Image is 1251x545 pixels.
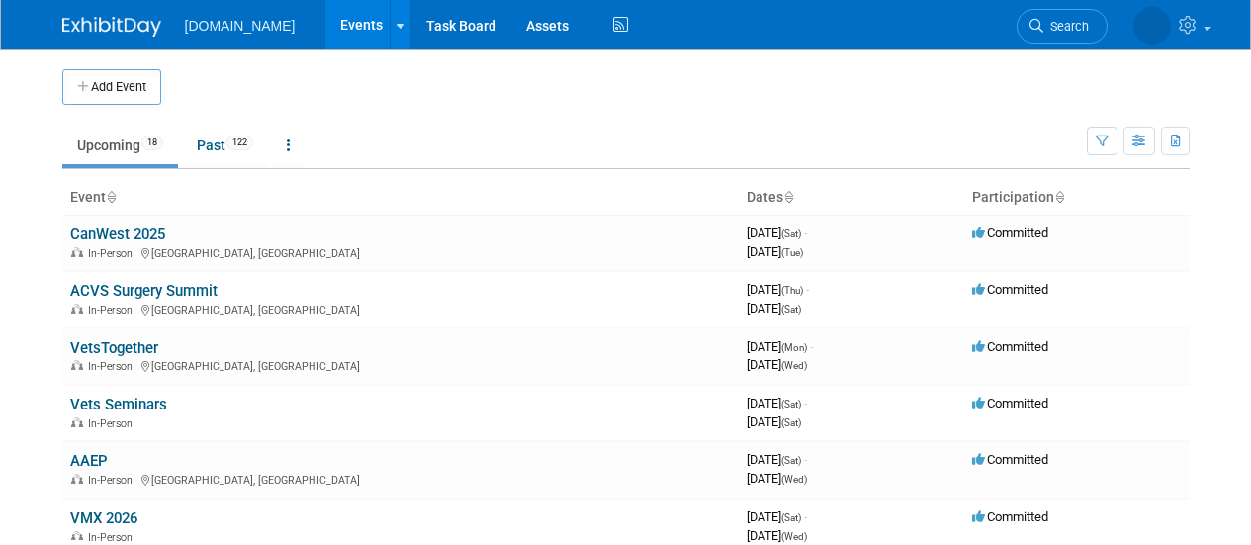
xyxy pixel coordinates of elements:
[747,339,813,354] span: [DATE]
[781,455,801,466] span: (Sat)
[747,452,807,467] span: [DATE]
[70,452,108,470] a: AAEP
[62,127,178,164] a: Upcoming18
[62,69,161,105] button: Add Event
[71,474,83,484] img: In-Person Event
[747,282,809,297] span: [DATE]
[1017,9,1108,44] a: Search
[781,285,803,296] span: (Thu)
[804,452,807,467] span: -
[804,509,807,524] span: -
[747,357,807,372] span: [DATE]
[70,226,165,243] a: CanWest 2025
[747,414,801,429] span: [DATE]
[783,189,793,205] a: Sort by Start Date
[781,512,801,523] span: (Sat)
[88,474,138,487] span: In-Person
[70,244,731,260] div: [GEOGRAPHIC_DATA], [GEOGRAPHIC_DATA]
[185,18,296,34] span: [DOMAIN_NAME]
[226,136,253,150] span: 122
[88,360,138,373] span: In-Person
[71,360,83,370] img: In-Person Event
[182,127,268,164] a: Past122
[1054,189,1064,205] a: Sort by Participation Type
[88,247,138,260] span: In-Person
[88,531,138,544] span: In-Person
[781,417,801,428] span: (Sat)
[70,282,218,300] a: ACVS Surgery Summit
[747,509,807,524] span: [DATE]
[1133,7,1171,45] img: Cheyenne Carter
[747,244,803,259] span: [DATE]
[781,531,807,542] span: (Wed)
[972,226,1048,240] span: Committed
[747,226,807,240] span: [DATE]
[70,301,731,317] div: [GEOGRAPHIC_DATA], [GEOGRAPHIC_DATA]
[106,189,116,205] a: Sort by Event Name
[804,226,807,240] span: -
[781,342,807,353] span: (Mon)
[806,282,809,297] span: -
[739,181,964,215] th: Dates
[88,417,138,430] span: In-Person
[70,396,167,413] a: Vets Seminars
[71,531,83,541] img: In-Person Event
[71,417,83,427] img: In-Person Event
[71,304,83,314] img: In-Person Event
[70,509,137,527] a: VMX 2026
[804,396,807,410] span: -
[747,528,807,543] span: [DATE]
[964,181,1190,215] th: Participation
[972,339,1048,354] span: Committed
[70,357,731,373] div: [GEOGRAPHIC_DATA], [GEOGRAPHIC_DATA]
[781,360,807,371] span: (Wed)
[747,471,807,486] span: [DATE]
[781,474,807,485] span: (Wed)
[781,228,801,239] span: (Sat)
[781,247,803,258] span: (Tue)
[781,304,801,315] span: (Sat)
[70,339,158,357] a: VetsTogether
[781,399,801,409] span: (Sat)
[972,396,1048,410] span: Committed
[71,247,83,257] img: In-Person Event
[62,17,161,37] img: ExhibitDay
[747,301,801,316] span: [DATE]
[810,339,813,354] span: -
[972,282,1048,297] span: Committed
[88,304,138,317] span: In-Person
[972,509,1048,524] span: Committed
[747,396,807,410] span: [DATE]
[1043,19,1089,34] span: Search
[62,181,739,215] th: Event
[972,452,1048,467] span: Committed
[70,471,731,487] div: [GEOGRAPHIC_DATA], [GEOGRAPHIC_DATA]
[141,136,163,150] span: 18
